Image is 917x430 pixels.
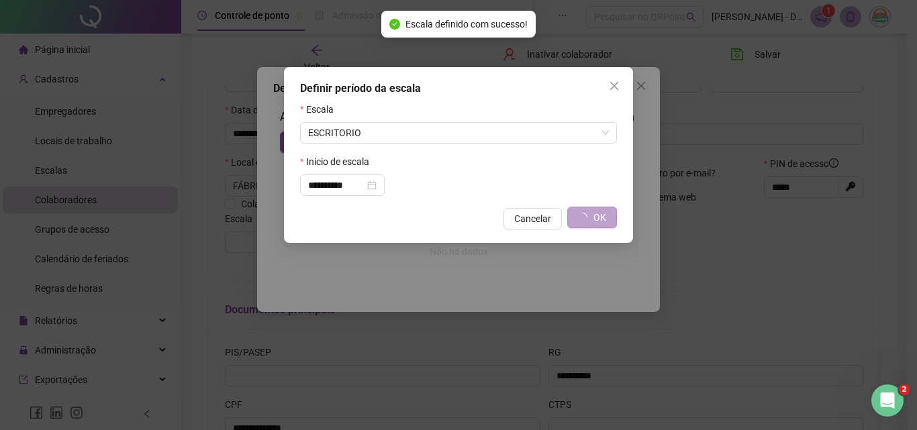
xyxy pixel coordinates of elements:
[871,384,904,417] iframe: Intercom live chat
[405,17,528,32] span: Escala definido com sucesso!
[577,212,587,222] span: loading
[593,210,606,225] span: OK
[899,384,910,395] span: 2
[300,102,342,117] label: Escala
[308,123,609,143] span: ESCRITORIO
[300,80,617,97] div: Definir período da escala
[503,208,562,229] button: Cancelar
[604,75,625,97] button: Close
[514,211,551,226] span: Cancelar
[300,154,378,169] label: Inicio de escala
[609,80,620,91] span: close
[567,207,617,228] button: OK
[389,19,400,30] span: check-circle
